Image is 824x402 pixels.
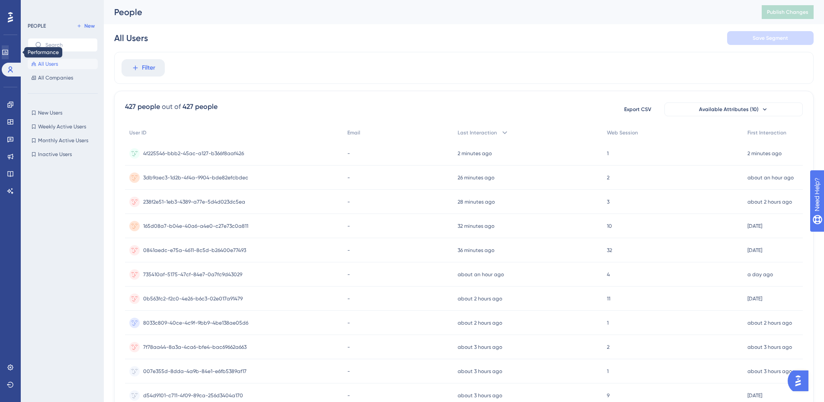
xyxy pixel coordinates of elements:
span: 3db9aec3-1d2b-4f4a-9904-bde82efcbdec [143,174,248,181]
span: Filter [142,63,155,73]
span: 238f2e51-1eb3-4389-a77e-5d4d023dc5ea [143,198,245,205]
span: - [347,295,350,302]
time: about 3 hours ago [747,344,792,350]
button: Save Segment [727,31,814,45]
button: Export CSV [616,102,659,116]
span: 0841aedc-e75a-4611-8c5d-b26400e77493 [143,247,246,254]
div: PEOPLE [28,22,46,29]
time: about an hour ago [458,271,504,278]
div: People [114,6,740,18]
button: New [74,21,98,31]
span: 32 [607,247,612,254]
span: Weekly Active Users [38,123,86,130]
time: 2 minutes ago [747,150,782,156]
div: 427 people [183,102,218,112]
span: 9 [607,392,609,399]
span: - [347,344,350,351]
span: - [347,174,350,181]
time: about 3 hours ago [458,344,502,350]
span: Email [347,129,360,136]
span: - [347,198,350,205]
span: 10 [607,223,612,230]
span: 2 [607,174,609,181]
button: New Users [28,108,98,118]
time: 36 minutes ago [458,247,494,253]
span: 4f225546-bbb2-45ac-a127-b366f8aaf426 [143,150,244,157]
span: - [347,392,350,399]
span: 735410af-5175-47cf-84e7-0a7fc9d43029 [143,271,242,278]
div: out of [162,102,181,112]
time: about 2 hours ago [458,320,502,326]
span: 0b563fc2-f2c0-4e26-b6c3-02e017a91479 [143,295,243,302]
span: New Users [38,109,62,116]
div: 427 people [125,102,160,112]
span: 007e355d-8dda-4a9b-84e1-e6fb5389af17 [143,368,247,375]
time: [DATE] [747,247,762,253]
span: Web Session [607,129,638,136]
button: Monthly Active Users [28,135,98,146]
span: - [347,271,350,278]
time: about an hour ago [747,175,794,181]
time: [DATE] [747,223,762,229]
span: Need Help? [20,2,54,13]
span: 11 [607,295,610,302]
span: 7f78aa44-8a3a-4ca6-bfe4-bac69662a663 [143,344,247,351]
span: d54d9101-c711-4f09-89ca-256d3404a170 [143,392,243,399]
time: about 2 hours ago [747,199,792,205]
span: 165d08a7-b04e-40a6-a4e0-c27e73c0a811 [143,223,248,230]
button: All Companies [28,73,98,83]
time: [DATE] [747,296,762,302]
button: Available Attributes (10) [664,102,803,116]
input: Search [45,42,90,48]
button: Inactive Users [28,149,98,160]
span: New [84,22,95,29]
span: Available Attributes (10) [699,106,759,113]
span: 3 [607,198,609,205]
button: Weekly Active Users [28,121,98,132]
button: Filter [122,59,165,77]
span: User ID [129,129,147,136]
span: Export CSV [624,106,651,113]
span: Publish Changes [767,9,808,16]
span: - [347,319,350,326]
button: All Users [28,59,98,69]
span: 1 [607,319,609,326]
time: about 2 hours ago [747,320,792,326]
time: 28 minutes ago [458,199,495,205]
span: - [347,150,350,157]
span: - [347,247,350,254]
span: 1 [607,150,609,157]
iframe: UserGuiding AI Assistant Launcher [788,368,814,394]
span: Save Segment [753,35,788,41]
time: about 3 hours ago [458,368,502,374]
div: All Users [114,32,148,44]
span: First Interaction [747,129,786,136]
time: 26 minutes ago [458,175,494,181]
span: 4 [607,271,610,278]
span: - [347,223,350,230]
time: [DATE] [747,392,762,399]
span: 8033c809-40ce-4c9f-9bb9-4be138ae05d6 [143,319,248,326]
time: about 3 hours ago [458,392,502,399]
span: 2 [607,344,609,351]
span: - [347,368,350,375]
span: Last Interaction [458,129,497,136]
span: All Companies [38,74,73,81]
span: All Users [38,61,58,67]
time: 32 minutes ago [458,223,494,229]
span: 1 [607,368,609,375]
button: Publish Changes [762,5,814,19]
time: about 3 hours ago [747,368,792,374]
time: 2 minutes ago [458,150,492,156]
span: Monthly Active Users [38,137,88,144]
span: Inactive Users [38,151,72,158]
time: a day ago [747,271,773,278]
time: about 2 hours ago [458,296,502,302]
